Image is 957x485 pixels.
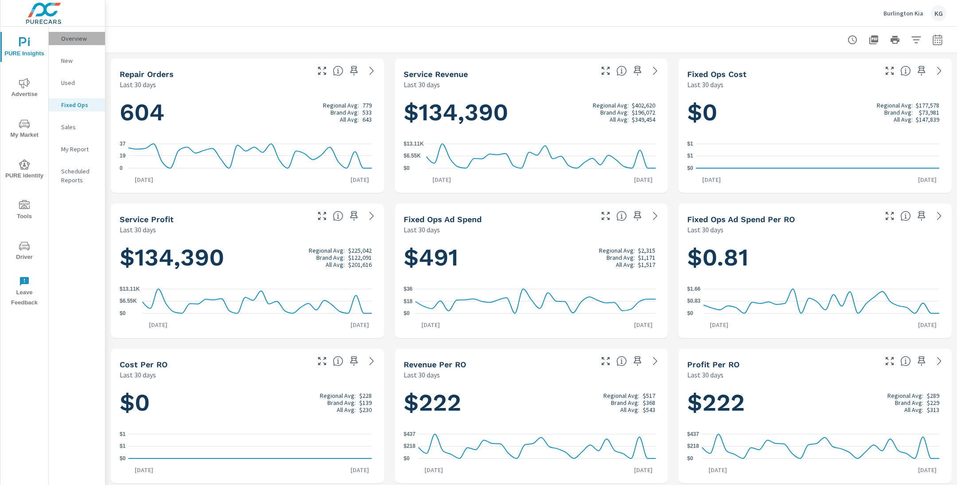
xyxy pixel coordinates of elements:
p: [DATE] [628,466,659,474]
text: $437 [687,431,699,437]
p: $1,171 [638,254,655,261]
div: Scheduled Reports [49,165,105,187]
p: $228 [359,392,372,399]
p: Last 30 days [120,224,156,235]
p: $349,454 [632,116,655,123]
p: All Avg: [620,406,639,413]
text: $0 [404,455,410,462]
text: $0 [120,455,126,462]
h5: Service Profit [120,215,174,224]
h5: Repair Orders [120,69,174,79]
span: Total profit generated by the dealership from all Repair Orders closed over the selected date ran... [333,211,343,221]
p: Overview [61,34,98,43]
button: Make Fullscreen [883,64,897,78]
p: $122,091 [348,254,372,261]
span: Tools [3,200,46,222]
h5: Service Revenue [404,69,468,79]
p: Burlington Kia [883,9,923,17]
p: All Avg: [326,261,345,268]
h1: $491 [404,242,659,273]
span: Save this to your personalized report [347,64,361,78]
p: $139 [359,399,372,406]
div: Used [49,76,105,89]
p: [DATE] [702,466,733,474]
p: Brand Avg: [600,109,629,116]
a: See more details in report [365,354,379,368]
p: Brand Avg: [611,399,639,406]
div: New [49,54,105,67]
text: $437 [404,431,416,437]
span: PURE Identity [3,159,46,181]
p: Last 30 days [687,79,724,90]
a: See more details in report [365,64,379,78]
div: My Report [49,142,105,156]
p: $368 [643,399,655,406]
p: Regional Avg: [877,102,913,109]
span: Average revenue generated by the dealership from each Repair Order closed over the selected date ... [616,356,627,366]
p: $201,616 [348,261,372,268]
p: [DATE] [912,175,943,184]
button: Make Fullscreen [883,209,897,223]
p: Last 30 days [404,370,440,380]
p: New [61,56,98,65]
h1: $0 [687,97,943,127]
span: Save this to your personalized report [347,209,361,223]
p: $147,839 [916,116,939,123]
p: Used [61,78,98,87]
button: Select Date Range [929,31,946,49]
a: See more details in report [365,209,379,223]
p: Regional Avg: [887,392,923,399]
h1: $222 [687,388,943,418]
p: $289 [927,392,939,399]
p: All Avg: [610,116,629,123]
div: nav menu [0,27,48,312]
p: $73,981 [919,109,939,116]
div: Fixed Ops [49,98,105,112]
text: $6.55K [120,298,137,304]
p: [DATE] [128,175,159,184]
div: Overview [49,32,105,45]
button: "Export Report to PDF" [865,31,883,49]
p: $177,578 [916,102,939,109]
text: $218 [404,443,416,450]
span: Save this to your personalized report [630,354,645,368]
text: $1.66 [687,286,700,292]
h1: $134,390 [404,97,659,127]
span: Save this to your personalized report [630,209,645,223]
span: Total cost of Fixed Operations-oriented media for all PureCars channels over the selected date ra... [616,211,627,221]
h5: Revenue per RO [404,360,466,369]
a: See more details in report [648,64,662,78]
h1: $222 [404,388,659,418]
button: Make Fullscreen [315,64,329,78]
text: $218 [687,443,699,450]
h5: Fixed Ops Ad Spend [404,215,482,224]
h5: Fixed Ops Cost [687,69,747,79]
p: Brand Avg: [895,399,923,406]
text: $36 [404,286,412,292]
p: [DATE] [912,320,943,329]
h1: $134,390 [120,242,375,273]
p: $313 [927,406,939,413]
p: $225,042 [348,247,372,254]
span: Save this to your personalized report [630,64,645,78]
span: Leave Feedback [3,276,46,308]
a: See more details in report [932,209,946,223]
p: Last 30 days [687,224,724,235]
span: Save this to your personalized report [347,354,361,368]
p: Last 30 days [404,224,440,235]
text: $6.55K [404,153,421,159]
p: [DATE] [912,466,943,474]
text: $13.11K [120,286,140,292]
div: Sales [49,120,105,134]
p: $196,072 [632,109,655,116]
p: Fixed Ops [61,100,98,109]
p: [DATE] [696,175,727,184]
p: [DATE] [628,175,659,184]
p: All Avg: [340,116,359,123]
button: Make Fullscreen [315,209,329,223]
p: Brand Avg: [607,254,635,261]
p: Last 30 days [120,370,156,380]
span: My Market [3,119,46,140]
text: 19 [120,153,126,159]
span: Average cost of Fixed Operations-oriented advertising per each Repair Order closed at the dealer ... [900,211,911,221]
